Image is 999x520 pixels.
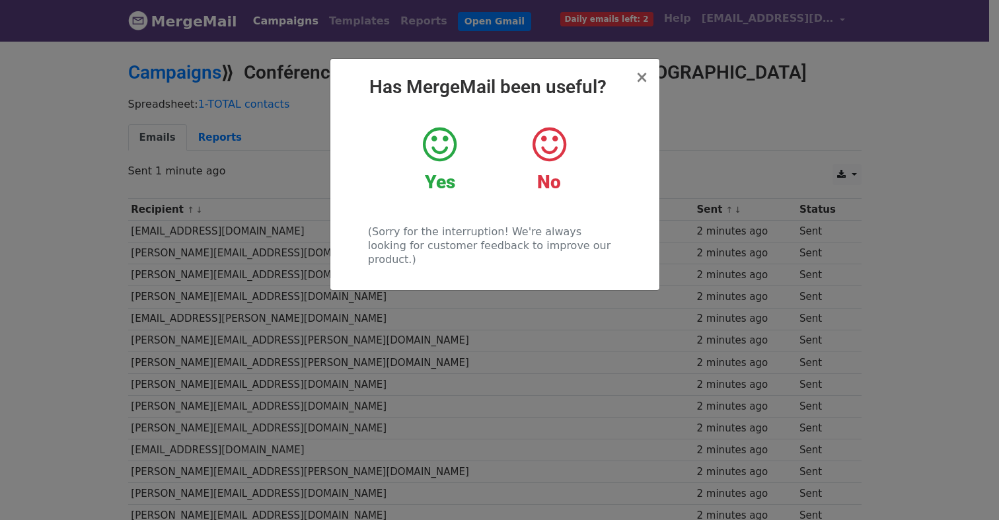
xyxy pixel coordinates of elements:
strong: Yes [425,171,455,193]
strong: No [537,171,561,193]
span: × [635,68,648,87]
h2: Has MergeMail been useful? [341,76,649,98]
button: Close [635,69,648,85]
a: No [504,125,593,194]
a: Yes [395,125,484,194]
p: (Sorry for the interruption! We're always looking for customer feedback to improve our product.) [368,225,621,266]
